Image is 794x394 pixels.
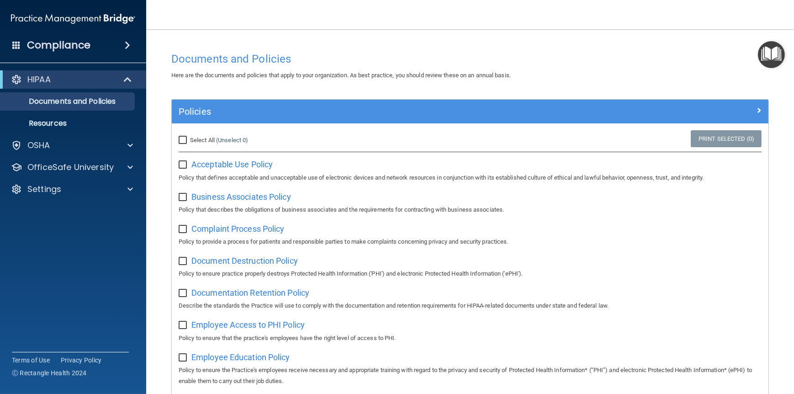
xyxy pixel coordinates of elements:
iframe: Drift Widget Chat Controller [636,329,783,366]
h5: Policies [179,106,613,117]
p: Documents and Policies [6,97,131,106]
span: Employee Access to PHI Policy [191,320,305,330]
p: Settings [27,184,61,195]
p: Resources [6,119,131,128]
p: Policy to ensure practice properly destroys Protected Health Information ('PHI') and electronic P... [179,268,762,279]
img: PMB logo [11,10,135,28]
a: OSHA [11,140,133,151]
a: HIPAA [11,74,132,85]
span: Complaint Process Policy [191,224,284,234]
a: Terms of Use [12,356,50,365]
p: HIPAA [27,74,51,85]
span: Here are the documents and policies that apply to your organization. As best practice, you should... [171,72,511,79]
p: OfficeSafe University [27,162,114,173]
span: Document Destruction Policy [191,256,298,266]
button: Open Resource Center [758,41,785,68]
p: Policy that defines acceptable and unacceptable use of electronic devices and network resources i... [179,172,762,183]
span: Select All [190,137,215,144]
a: (Unselect 0) [216,137,248,144]
h4: Documents and Policies [171,53,769,65]
input: Select All (Unselect 0) [179,137,189,144]
a: Policies [179,104,762,119]
a: Settings [11,184,133,195]
p: Describe the standards the Practice will use to comply with the documentation and retention requi... [179,300,762,311]
p: Policy to ensure that the practice's employees have the right level of access to PHI. [179,333,762,344]
p: Policy to provide a process for patients and responsible parties to make complaints concerning pr... [179,236,762,247]
h4: Compliance [27,39,90,52]
p: Policy that describes the obligations of business associates and the requirements for contracting... [179,204,762,215]
span: Business Associates Policy [191,192,291,202]
span: Ⓒ Rectangle Health 2024 [12,368,87,378]
span: Acceptable Use Policy [191,160,273,169]
p: OSHA [27,140,50,151]
span: Employee Education Policy [191,352,290,362]
p: Policy to ensure the Practice's employees receive necessary and appropriate training with regard ... [179,365,762,387]
a: OfficeSafe University [11,162,133,173]
a: Privacy Policy [61,356,102,365]
span: Documentation Retention Policy [191,288,309,298]
a: Print Selected (0) [691,130,762,147]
